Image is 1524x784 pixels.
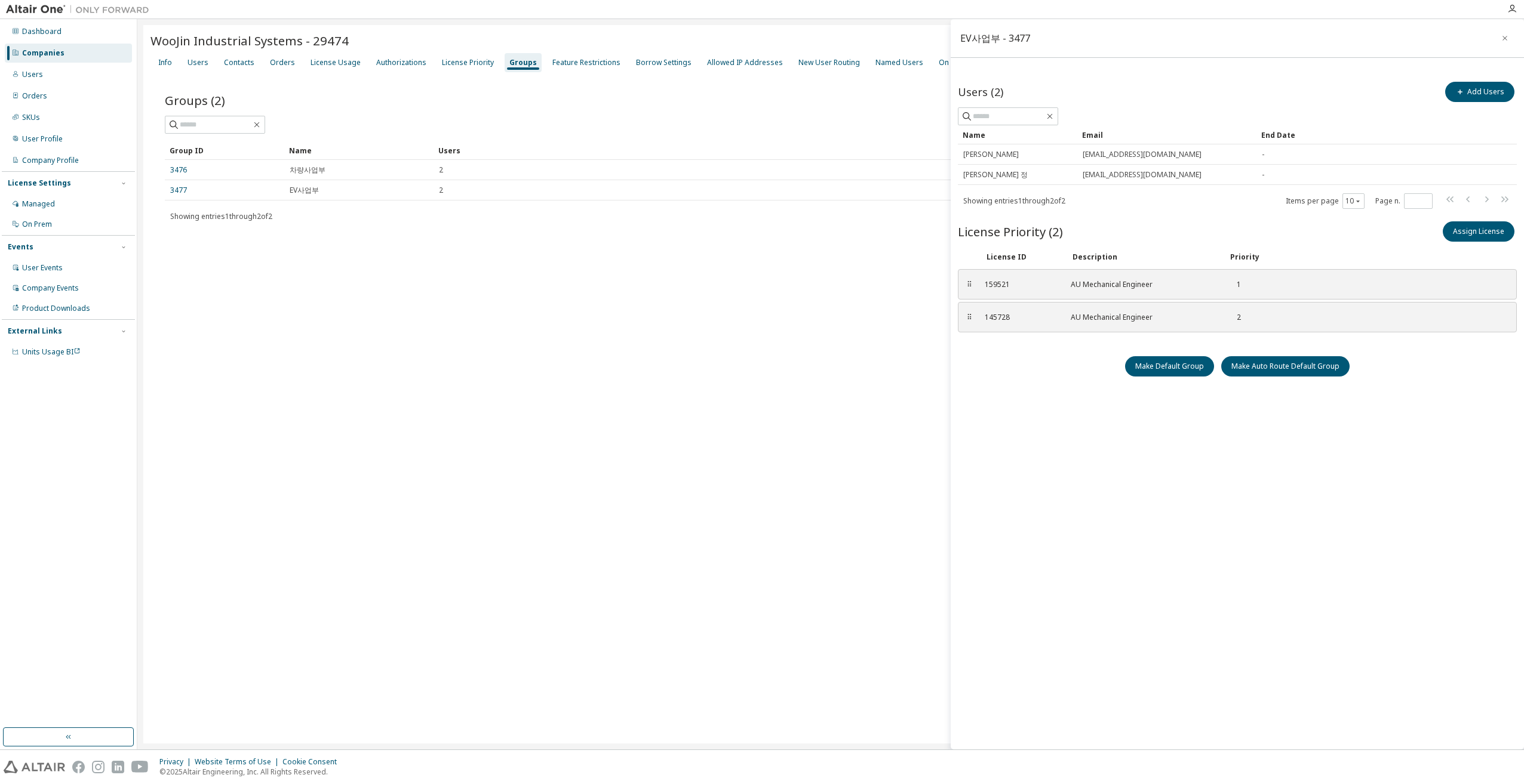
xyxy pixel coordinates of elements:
[158,58,172,67] div: Info
[958,223,1063,240] span: License Priority (2)
[438,141,1463,160] div: Users
[170,141,279,160] div: Group ID
[1221,356,1350,376] button: Make Auto Route Default Group
[6,4,155,16] img: Altair One
[165,92,225,109] span: Groups (2)
[289,141,429,160] div: Name
[22,91,47,101] div: Orders
[1071,280,1214,289] div: AU Mechanical Engineer
[170,186,187,195] a: 3477
[963,196,1065,206] span: Showing entries 1 through 2 of 2
[1261,125,1483,144] div: End Date
[960,33,1030,43] div: EV사업부 - 3477
[170,165,187,175] a: 3476
[875,58,923,67] div: Named Users
[22,113,40,122] div: SKUs
[798,58,860,67] div: New User Routing
[22,156,79,165] div: Company Profile
[1443,221,1514,242] button: Assign License
[439,165,443,175] span: 2
[188,58,208,67] div: Users
[270,58,295,67] div: Orders
[4,761,65,773] img: altair_logo.svg
[963,170,1028,180] span: [PERSON_NAME] 정
[958,85,1003,99] span: Users (2)
[707,58,783,67] div: Allowed IP Addresses
[22,347,81,357] span: Units Usage BI
[1083,170,1202,180] span: [EMAIL_ADDRESS][DOMAIN_NAME]
[985,280,1056,289] div: 159521
[1125,356,1214,376] button: Make Default Group
[1083,150,1202,159] span: [EMAIL_ADDRESS][DOMAIN_NAME]
[22,283,79,293] div: Company Events
[170,211,272,221] span: Showing entries 1 through 2 of 2
[1262,150,1264,159] span: -
[439,186,443,195] span: 2
[290,186,319,195] span: EV사업부
[282,757,344,767] div: Cookie Consent
[1228,313,1241,322] div: 2
[22,304,90,313] div: Product Downloads
[636,58,692,67] div: Borrow Settings
[72,761,85,773] img: facebook.svg
[1445,82,1514,102] button: Add Users
[963,125,1073,144] div: Name
[195,757,282,767] div: Website Terms of Use
[1228,280,1241,289] div: 1
[22,48,64,58] div: Companies
[22,27,62,36] div: Dashboard
[939,58,969,67] div: On Prem
[224,58,254,67] div: Contacts
[1230,252,1259,262] div: Priority
[376,58,426,67] div: Authorizations
[987,252,1058,262] div: License ID
[150,32,349,49] span: WooJin Industrial Systems - 29474
[963,150,1019,159] span: [PERSON_NAME]
[159,757,195,767] div: Privacy
[1073,252,1216,262] div: Description
[985,313,1056,322] div: 145728
[92,761,105,773] img: instagram.svg
[22,220,52,229] div: On Prem
[1286,193,1365,209] span: Items per page
[22,134,63,144] div: User Profile
[131,761,149,773] img: youtube.svg
[112,761,124,773] img: linkedin.svg
[290,165,325,175] span: 차량사업부
[966,313,973,322] div: ⠿
[552,58,620,67] div: Feature Restrictions
[966,280,973,289] div: ⠿
[22,70,43,79] div: Users
[1071,313,1214,322] div: AU Mechanical Engineer
[1375,193,1433,209] span: Page n.
[22,199,55,209] div: Managed
[509,58,537,67] div: Groups
[1345,196,1362,206] button: 10
[8,242,33,252] div: Events
[8,326,62,336] div: External Links
[159,767,344,777] p: © 2025 Altair Engineering, Inc. All Rights Reserved.
[1262,170,1264,180] span: -
[442,58,494,67] div: License Priority
[22,263,63,273] div: User Events
[1082,125,1252,144] div: Email
[8,178,71,188] div: License Settings
[311,58,361,67] div: License Usage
